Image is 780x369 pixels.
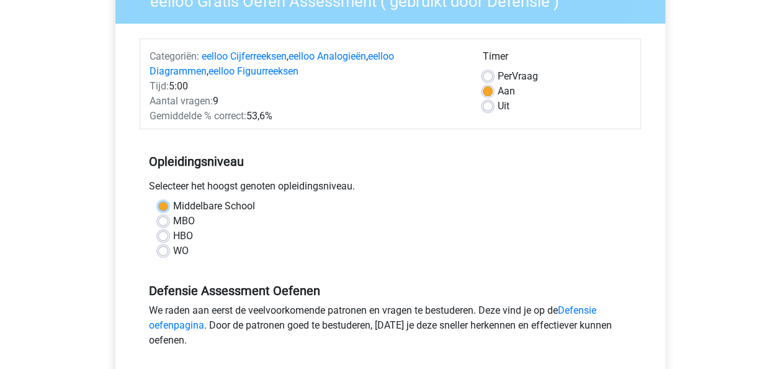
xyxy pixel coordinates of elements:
div: Timer [483,49,631,69]
label: HBO [173,229,193,244]
label: Aan [498,84,515,99]
div: Selecteer het hoogst genoten opleidingsniveau. [140,179,641,199]
span: Gemiddelde % correct: [150,110,246,122]
label: Vraag [498,69,538,84]
h5: Defensie Assessment Oefenen [149,283,632,298]
a: eelloo Figuurreeksen [208,65,298,77]
span: Aantal vragen: [150,95,213,107]
div: We raden aan eerst de veelvoorkomende patronen en vragen te bestuderen. Deze vind je op de . Door... [140,303,641,353]
span: Tijd: [150,80,169,92]
div: 53,6% [140,109,473,124]
label: MBO [173,214,195,229]
a: eelloo Analogieën [289,50,366,62]
span: Categoriën: [150,50,199,62]
div: 9 [140,94,473,109]
label: WO [173,244,189,258]
label: Uit [498,99,509,114]
div: 5:00 [140,79,473,94]
a: eelloo Cijferreeksen [202,50,287,62]
h5: Opleidingsniveau [149,149,632,174]
div: , , , [140,49,473,79]
span: Per [498,70,512,82]
label: Middelbare School [173,199,255,214]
